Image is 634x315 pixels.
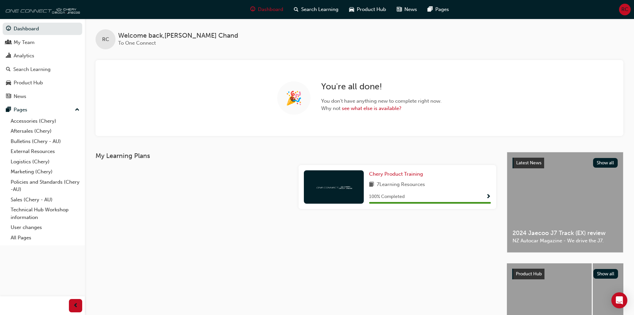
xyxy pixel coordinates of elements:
button: RC [619,4,631,15]
a: Accessories (Chery) [8,116,82,126]
a: news-iconNews [391,3,422,16]
a: Dashboard [3,23,82,35]
span: guage-icon [6,26,11,32]
button: Show all [593,158,618,168]
span: car-icon [349,5,354,14]
a: Logistics (Chery) [8,157,82,167]
div: Analytics [14,52,34,60]
span: prev-icon [73,302,78,310]
span: news-icon [397,5,402,14]
img: oneconnect [316,184,352,190]
span: 2024 Jaecoo J7 Track (EX) review [513,229,618,237]
div: News [14,93,26,100]
a: User changes [8,222,82,233]
div: Search Learning [13,66,51,73]
a: Analytics [3,50,82,62]
span: up-icon [75,106,80,114]
span: book-icon [369,181,374,189]
span: Latest News [516,160,541,166]
span: NZ Autocar Magazine - We drive the J7. [513,237,618,245]
h2: You're all done! [321,81,442,92]
button: Show Progress [486,193,491,201]
span: RC [102,36,109,43]
img: oneconnect [3,3,80,16]
span: News [404,6,417,13]
a: Bulletins (Chery - AU) [8,136,82,147]
a: Marketing (Chery) [8,167,82,177]
span: Product Hub [516,271,542,277]
span: Search Learning [301,6,338,13]
span: Product Hub [357,6,386,13]
a: All Pages [8,233,82,243]
div: Open Intercom Messenger [611,292,627,308]
a: see what else is available? [342,105,401,111]
span: news-icon [6,94,11,100]
a: Chery Product Training [369,170,426,178]
button: Pages [3,104,82,116]
a: guage-iconDashboard [245,3,289,16]
a: Aftersales (Chery) [8,126,82,136]
div: Pages [14,106,27,114]
span: To One Connect [118,40,156,46]
span: search-icon [294,5,299,14]
a: car-iconProduct Hub [344,3,391,16]
a: Latest NewsShow all [513,158,618,168]
a: search-iconSearch Learning [289,3,344,16]
span: people-icon [6,40,11,46]
span: RC [621,6,628,13]
a: Technical Hub Workshop information [8,205,82,222]
span: 🎉 [286,94,302,102]
h3: My Learning Plans [96,152,496,160]
a: News [3,90,82,103]
span: chart-icon [6,53,11,59]
span: car-icon [6,80,11,86]
button: Show all [593,269,618,279]
span: Dashboard [258,6,283,13]
span: 100 % Completed [369,193,405,201]
span: pages-icon [428,5,433,14]
a: Sales (Chery - AU) [8,195,82,205]
a: My Team [3,36,82,49]
span: search-icon [6,67,11,73]
a: Product HubShow all [512,269,618,279]
span: Chery Product Training [369,171,423,177]
button: DashboardMy TeamAnalyticsSearch LearningProduct HubNews [3,21,82,104]
span: Why not [321,105,442,112]
div: My Team [14,39,35,46]
div: Product Hub [14,79,43,87]
a: Latest NewsShow all2024 Jaecoo J7 Track (EX) reviewNZ Autocar Magazine - We drive the J7. [507,152,623,253]
span: You don't have anything new to complete right now. [321,97,442,105]
span: Pages [435,6,449,13]
span: Show Progress [486,194,491,200]
span: pages-icon [6,107,11,113]
a: Policies and Standards (Chery -AU) [8,177,82,195]
a: Product Hub [3,77,82,89]
span: guage-icon [250,5,255,14]
span: 7 Learning Resources [377,181,425,189]
a: Search Learning [3,63,82,76]
a: External Resources [8,146,82,157]
a: pages-iconPages [422,3,454,16]
span: Welcome back , [PERSON_NAME] Chand [118,32,238,40]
